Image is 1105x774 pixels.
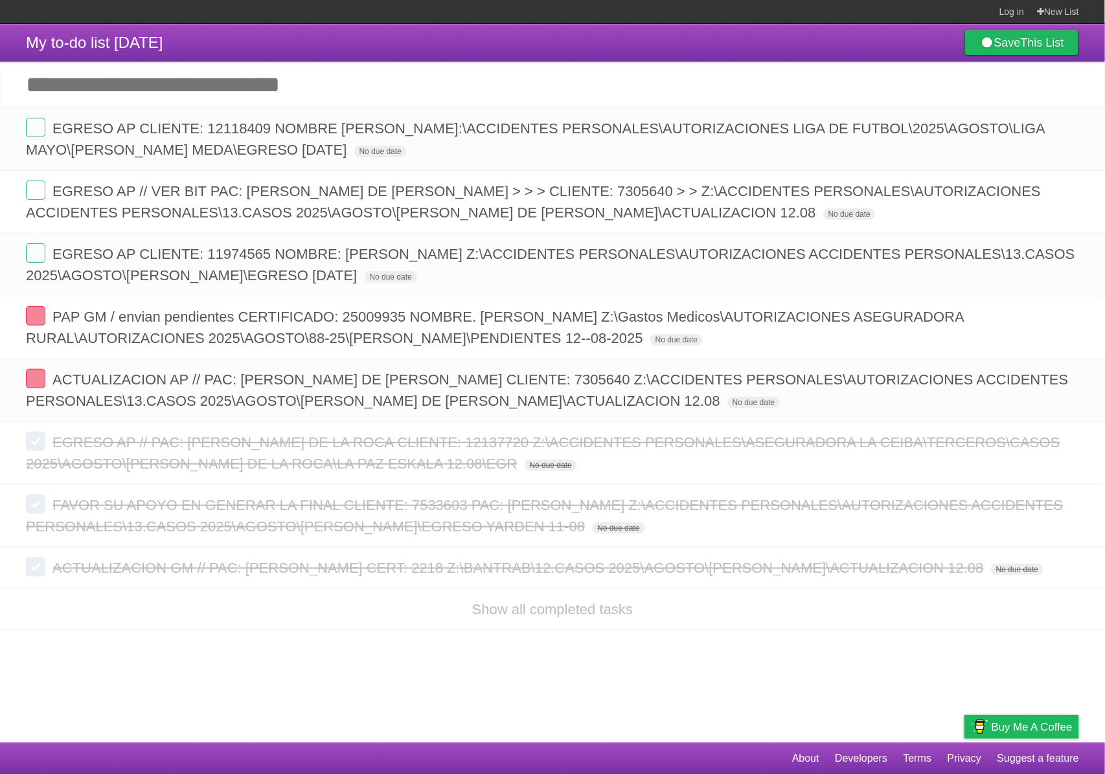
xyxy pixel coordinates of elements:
[525,459,577,471] span: No due date
[26,371,1069,409] span: ACTUALIZACION AP // PAC: [PERSON_NAME] DE [PERSON_NAME] CLIENTE: 7305640 Z:\ACCIDENTES PERSONALES...
[992,716,1073,738] span: Buy me a coffee
[991,564,1043,575] span: No due date
[835,746,887,771] a: Developers
[26,181,45,200] label: Done
[592,522,644,534] span: No due date
[997,746,1079,771] a: Suggest a feature
[26,246,1075,283] span: EGRESO AP CLIENTE: 11974565 NOMBRE: [PERSON_NAME] Z:\ACCIDENTES PERSONALES\AUTORIZACIONES ACCIDEN...
[26,118,45,137] label: Done
[904,746,932,771] a: Terms
[792,746,819,771] a: About
[26,434,1060,472] span: EGRESO AP // PAC: [PERSON_NAME] DE LA ROCA CLIENTE: 12137720 Z:\ACCIDENTES PERSONALES\ASEGURADORA...
[26,494,45,514] label: Done
[26,243,45,263] label: Done
[26,557,45,577] label: Done
[26,432,45,451] label: Done
[650,334,703,346] span: No due date
[971,716,988,738] img: Buy me a coffee
[365,271,417,283] span: No due date
[26,120,1045,158] span: EGRESO AP CLIENTE: 12118409 NOMBRE [PERSON_NAME]:\ACCIDENTES PERSONALES\AUTORIZACIONES LIGA DE FU...
[948,746,981,771] a: Privacy
[52,560,987,576] span: ACTUALIZACION GM // PAC: [PERSON_NAME] CERT: 2218 Z:\BANTRAB\12.CASOS 2025\AGOSTO\[PERSON_NAME]\A...
[354,146,407,157] span: No due date
[964,30,1079,56] a: SaveThis List
[26,369,45,388] label: Done
[26,306,45,326] label: Done
[964,715,1079,739] a: Buy me a coffee
[727,397,780,408] span: No due date
[823,208,876,220] span: No due date
[1021,36,1064,49] b: This List
[26,309,964,346] span: PAP GM / envian pendientes CERTIFICADO: 25009935 NOMBRE. [PERSON_NAME] Z:\Gastos Medicos\AUTORIZA...
[26,497,1064,535] span: FAVOR SU APOYO EN GENERAR LA FINAL CLIENTE: 7533603 PAC: [PERSON_NAME] Z:\ACCIDENTES PERSONALES\A...
[26,34,163,51] span: My to-do list [DATE]
[472,601,633,617] a: Show all completed tasks
[26,183,1041,221] span: EGRESO AP // VER BIT PAC: [PERSON_NAME] DE [PERSON_NAME] > > > CLIENTE: 7305640 > > Z:\ACCIDENTES...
